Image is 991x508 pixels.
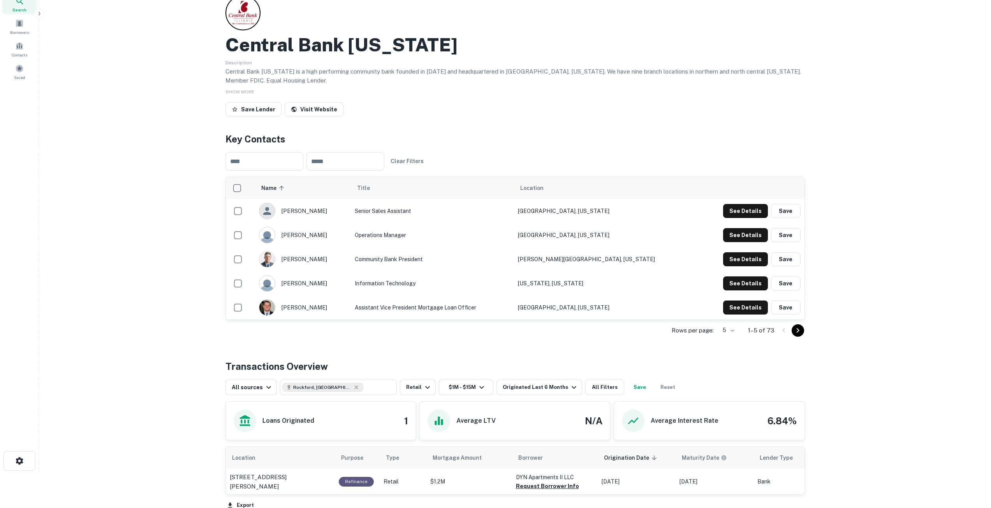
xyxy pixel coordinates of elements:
[225,89,254,95] span: SHOW MORE
[226,177,804,320] div: scrollable content
[255,177,351,199] th: Name
[514,223,697,247] td: [GEOGRAPHIC_DATA], [US_STATE]
[748,326,774,335] p: 1–5 of 73
[655,380,680,395] button: Reset
[404,414,408,428] h4: 1
[514,177,697,199] th: Location
[285,102,343,116] a: Visit Website
[262,416,314,425] h6: Loans Originated
[456,416,496,425] h6: Average LTV
[514,199,697,223] td: [GEOGRAPHIC_DATA], [US_STATE]
[651,416,718,425] h6: Average Interest Rate
[518,453,543,462] span: Borrower
[676,447,753,469] th: Maturity dates displayed may be estimated. Please contact the lender for the most accurate maturi...
[259,276,275,291] img: 9c8pery4andzj6ohjkjp54ma2
[232,453,266,462] span: Location
[514,295,697,320] td: [GEOGRAPHIC_DATA], [US_STATE]
[496,380,582,395] button: Originated Last 6 Months
[952,446,991,483] iframe: Chat Widget
[387,154,427,168] button: Clear Filters
[604,453,659,462] span: Origination Date
[230,473,331,491] a: [STREET_ADDRESS][PERSON_NAME]
[439,380,493,395] button: $1M - $15M
[386,453,399,462] span: Type
[232,383,273,392] div: All sources
[259,251,275,267] img: 1516816311964
[672,326,714,335] p: Rows per page:
[384,478,422,486] p: Retail
[351,295,514,320] td: Assistant Vice President Mortgage Loan Officer
[10,29,29,35] span: Borrowers
[771,252,801,266] button: Save
[682,454,727,462] div: Maturity dates displayed may be estimated. Please contact the lender for the most accurate maturi...
[771,204,801,218] button: Save
[723,252,768,266] button: See Details
[723,204,768,218] button: See Details
[351,177,514,199] th: Title
[259,203,347,219] div: [PERSON_NAME]
[503,383,579,392] div: Originated Last 6 Months
[339,477,374,487] div: This loan purpose was for refinancing
[682,454,719,462] h6: Maturity Date
[12,7,26,13] span: Search
[400,380,436,395] button: Retail
[514,271,697,295] td: [US_STATE], [US_STATE]
[771,228,801,242] button: Save
[717,325,736,336] div: 5
[293,384,352,391] span: Rockford, [GEOGRAPHIC_DATA], [GEOGRAPHIC_DATA]
[602,478,672,486] p: [DATE]
[225,380,277,395] button: All sources
[585,414,602,428] h4: N/A
[225,33,458,56] h2: Central Bank [US_STATE]
[2,61,37,82] a: Saved
[771,276,801,290] button: Save
[757,478,820,486] p: Bank
[351,271,514,295] td: Information Technology
[259,227,275,243] img: 9c8pery4andzj6ohjkjp54ma2
[430,478,508,486] p: $1.2M
[2,16,37,37] a: Borrowers
[723,301,768,315] button: See Details
[225,132,805,146] h4: Key Contacts
[357,183,380,193] span: Title
[259,299,347,316] div: [PERSON_NAME]
[514,247,697,271] td: [PERSON_NAME][GEOGRAPHIC_DATA], [US_STATE]
[225,60,252,65] span: Description
[259,275,347,292] div: [PERSON_NAME]
[259,251,347,267] div: [PERSON_NAME]
[753,447,824,469] th: Lender Type
[351,247,514,271] td: Community Bank President
[520,183,544,193] span: Location
[12,52,27,58] span: Contacts
[760,453,793,462] span: Lender Type
[225,359,328,373] h4: Transactions Overview
[2,39,37,60] a: Contacts
[225,67,805,85] p: Central Bank [US_STATE] is a high performing community bank founded in [DATE] and headquartered i...
[682,454,737,462] span: Maturity dates displayed may be estimated. Please contact the lender for the most accurate maturi...
[585,380,624,395] button: All Filters
[261,183,287,193] span: Name
[767,414,797,428] h4: 6.84%
[259,300,275,315] img: 1517601806033
[792,324,804,337] button: Go to next page
[259,227,347,243] div: [PERSON_NAME]
[512,447,598,469] th: Borrower
[14,74,25,81] span: Saved
[723,276,768,290] button: See Details
[516,482,579,491] button: Request Borrower Info
[426,447,512,469] th: Mortgage Amount
[723,228,768,242] button: See Details
[226,447,335,469] th: Location
[771,301,801,315] button: Save
[351,199,514,223] td: Senior Sales Assistant
[341,453,373,462] span: Purpose
[627,380,652,395] button: Save your search to get updates of matches that match your search criteria.
[226,447,804,494] div: scrollable content
[335,447,380,469] th: Purpose
[516,473,594,482] p: DYN Apartments II LLC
